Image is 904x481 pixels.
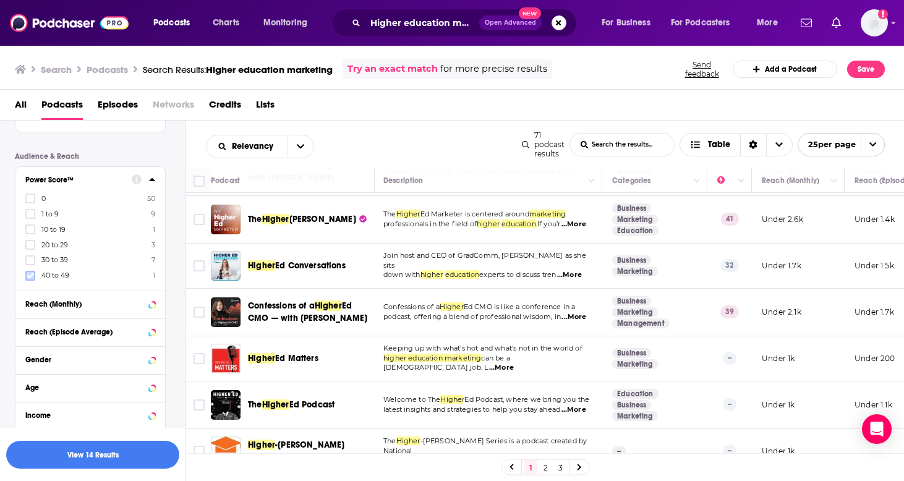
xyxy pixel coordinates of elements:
h2: Choose List sort [206,135,314,158]
p: Under 1.7k [762,260,801,271]
button: Column Actions [827,174,842,189]
span: ...More [561,219,586,229]
span: for more precise results [440,62,547,76]
a: Lists [256,95,275,120]
p: -- [723,352,736,364]
a: Business [612,296,651,306]
span: Toggle select row [194,214,205,225]
a: Higher-[PERSON_NAME] Podcast Series [248,439,370,464]
span: 9 [151,210,155,218]
img: Higher-Ed Hub Podcast Series [211,436,241,466]
a: Charts [205,13,247,33]
span: Higher [396,210,420,218]
p: 41 [721,213,739,225]
button: open menu [798,133,885,156]
h3: Podcasts [87,64,128,75]
button: Show profile menu [861,9,888,36]
a: Marketing [612,307,658,317]
span: Higher [248,353,275,364]
span: higher [477,219,500,228]
span: latest insights and strategies to help you stay ahead [383,405,560,414]
span: experts to discuss tren [479,270,556,279]
p: Under 2.1k [762,307,801,317]
span: 3 [151,240,155,249]
span: The [248,399,262,410]
a: Episodes [98,95,138,120]
a: 3 [554,460,566,475]
h2: Choose View [680,133,793,156]
a: Business [612,400,651,410]
span: Logged in as ncannella [861,9,888,36]
span: Welcome to The [383,395,440,404]
span: 20 to 29 [41,240,68,249]
button: open menu [288,135,313,158]
span: Ed CMO is like a conference in a [464,302,575,311]
span: ...More [561,405,586,415]
a: Marketing [612,411,658,421]
button: Column Actions [689,174,704,189]
span: Relevancy [232,142,278,151]
span: Ed Marketer is centered around [420,210,529,218]
img: User Profile [861,9,888,36]
img: Higher Ed Conversations [211,251,241,281]
span: All [15,95,27,120]
p: -- [612,446,626,456]
a: The Higher Ed Marketer [211,205,241,234]
img: Confessions of a Higher Ed CMO — with Jaime Hunt [211,297,241,327]
span: education. [501,219,537,228]
span: Keeping up with what’s hot and what’s not in the world of [383,344,582,352]
p: Under 1.1k [855,399,892,410]
span: Toggle select row [194,446,205,457]
span: Ed CMO — with [PERSON_NAME] [248,300,367,323]
p: 39 [720,305,739,318]
a: 1 [524,460,537,475]
span: For Podcasters [671,14,730,32]
button: View 14 Results [6,441,179,469]
a: Business [612,348,651,358]
p: Under 1k [762,353,795,364]
div: Income [25,411,145,420]
div: Gender [25,355,145,364]
span: New [519,7,541,19]
span: Higher [440,395,464,404]
div: Power Score [717,173,735,188]
div: Search podcasts, credits, & more... [343,9,589,37]
span: The [383,436,396,445]
a: HigherEd Conversations [248,260,346,272]
a: Education [612,226,659,236]
p: Under 1.7k [855,307,894,317]
span: Podcasts [41,95,83,120]
span: Higher [396,436,420,445]
input: Search podcasts, credits, & more... [365,13,479,33]
div: Reach (Monthly) [25,300,145,309]
a: Marketing [612,215,658,224]
span: Open Advanced [485,20,536,26]
img: The Higher Ed Podcast [211,390,241,420]
button: Column Actions [584,174,599,189]
span: education [445,270,480,279]
button: open menu [663,13,748,33]
p: Under 1.5k [855,260,894,271]
span: higher [420,270,443,279]
button: Reach (Monthly) [25,296,155,312]
span: -[PERSON_NAME] Series is a podcast created by National [383,436,587,455]
p: Under 200 [855,353,895,364]
a: Confessions of aHigherEd CMO — with [PERSON_NAME] [248,300,370,325]
p: Audience & Reach [15,152,166,161]
span: podcast, offering a blend of professional wisdom, in [383,312,561,321]
button: Income [25,407,155,423]
span: Higher [248,440,275,450]
button: open menu [145,13,206,33]
button: Open AdvancedNew [479,15,542,30]
span: Higher [262,214,289,224]
a: Management [612,318,670,328]
div: Power Score™ [25,176,124,184]
button: open menu [255,13,323,33]
span: The [248,214,262,224]
div: Description [383,173,423,188]
div: Sort Direction [740,134,766,156]
span: can be a [DEMOGRAPHIC_DATA] job. L [383,354,510,372]
span: higher education marketing [383,354,481,362]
